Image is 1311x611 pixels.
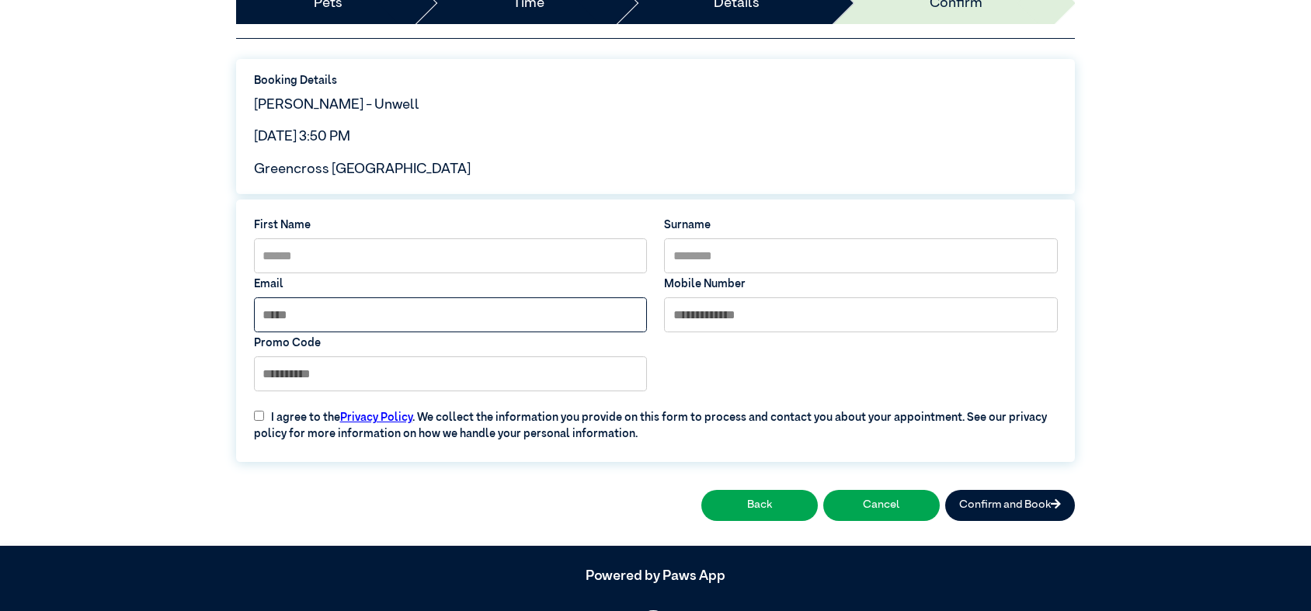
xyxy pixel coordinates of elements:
input: I agree to thePrivacy Policy. We collect the information you provide on this form to process and ... [254,411,264,421]
label: Promo Code [254,335,648,352]
button: Cancel [823,490,940,521]
label: Email [254,276,648,293]
span: Greencross [GEOGRAPHIC_DATA] [254,162,471,176]
span: [DATE] 3:50 PM [254,130,350,144]
label: First Name [254,217,648,234]
h5: Powered by Paws App [236,568,1075,585]
label: I agree to the . We collect the information you provide on this form to process and contact you a... [245,398,1066,443]
button: Confirm and Book [945,490,1075,521]
label: Booking Details [254,73,1058,90]
label: Mobile Number [664,276,1058,293]
a: Privacy Policy [340,412,412,423]
label: Surname [664,217,1058,234]
button: Back [701,490,818,521]
span: [PERSON_NAME] - Unwell [254,98,419,112]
